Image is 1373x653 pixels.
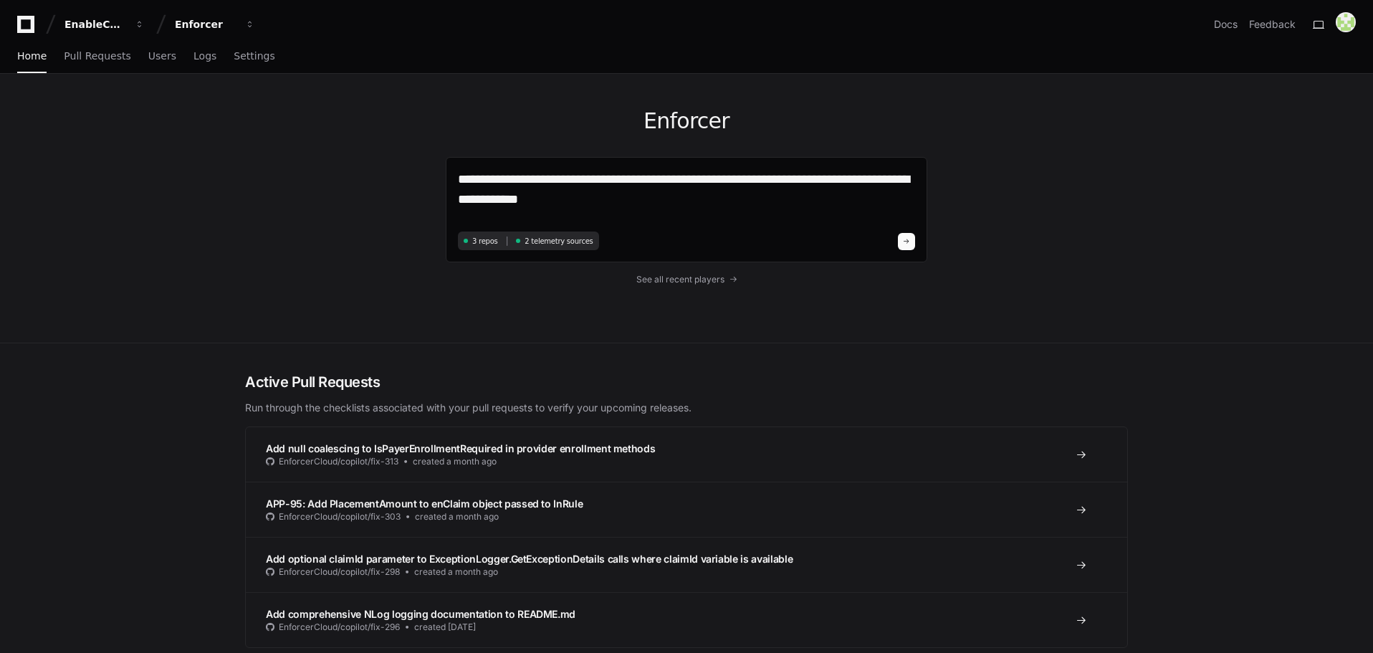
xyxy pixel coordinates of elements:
[1249,17,1296,32] button: Feedback
[234,40,274,73] a: Settings
[64,40,130,73] a: Pull Requests
[246,592,1127,647] a: Add comprehensive NLog logging documentation to README.mdEnforcerCloud/copilot/fix-296created [DATE]
[636,274,724,285] span: See all recent players
[1336,12,1356,32] img: 181785292
[64,52,130,60] span: Pull Requests
[234,52,274,60] span: Settings
[169,11,261,37] button: Enforcer
[266,608,575,620] span: Add comprehensive NLog logging documentation to README.md
[246,537,1127,592] a: Add optional claimId parameter to ExceptionLogger.GetExceptionDetails calls where claimId variabl...
[59,11,150,37] button: EnableComp
[279,456,398,467] span: EnforcerCloud/copilot/fix-313
[246,482,1127,537] a: APP-95: Add PlacementAmount to enClaim object passed to InRuleEnforcerCloud/copilot/fix-303create...
[446,108,927,134] h1: Enforcer
[193,40,216,73] a: Logs
[175,17,236,32] div: Enforcer
[415,511,499,523] span: created a month ago
[414,621,476,633] span: created [DATE]
[446,274,927,285] a: See all recent players
[279,621,400,633] span: EnforcerCloud/copilot/fix-296
[266,442,655,454] span: Add null coalescing to IsPayerEnrollmentRequired in provider enrollment methods
[525,236,593,247] span: 2 telemetry sources
[245,372,1128,392] h2: Active Pull Requests
[413,456,497,467] span: created a month ago
[1214,17,1238,32] a: Docs
[246,427,1127,482] a: Add null coalescing to IsPayerEnrollmentRequired in provider enrollment methodsEnforcerCloud/copi...
[414,566,498,578] span: created a month ago
[245,401,1128,415] p: Run through the checklists associated with your pull requests to verify your upcoming releases.
[279,566,400,578] span: EnforcerCloud/copilot/fix-298
[64,17,126,32] div: EnableComp
[148,52,176,60] span: Users
[17,52,47,60] span: Home
[266,497,583,510] span: APP-95: Add PlacementAmount to enClaim object passed to InRule
[472,236,498,247] span: 3 repos
[279,511,401,523] span: EnforcerCloud/copilot/fix-303
[17,40,47,73] a: Home
[148,40,176,73] a: Users
[266,553,793,565] span: Add optional claimId parameter to ExceptionLogger.GetExceptionDetails calls where claimId variabl...
[193,52,216,60] span: Logs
